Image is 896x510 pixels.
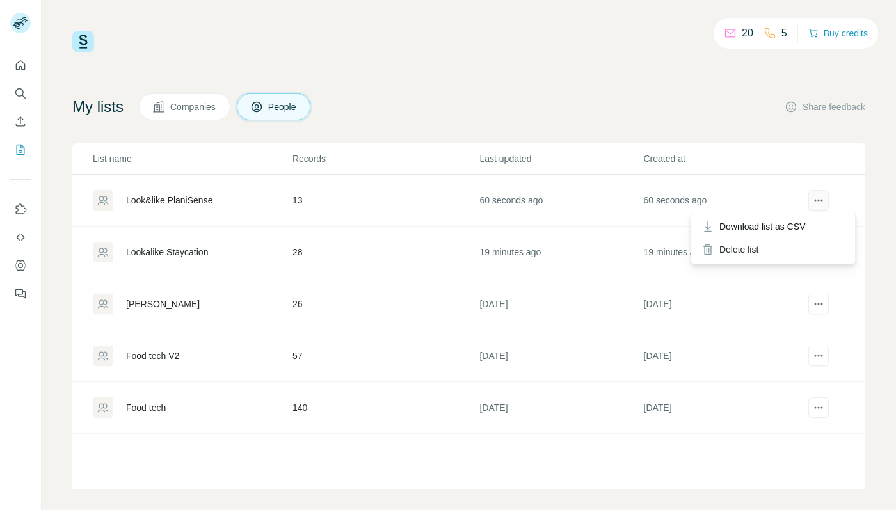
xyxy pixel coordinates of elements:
[292,175,479,227] td: 13
[292,152,479,165] p: Records
[643,382,807,434] td: [DATE]
[808,24,868,42] button: Buy credits
[742,26,753,41] p: 20
[644,152,806,165] p: Created at
[10,110,31,133] button: Enrich CSV
[72,97,124,117] h4: My lists
[479,152,642,165] p: Last updated
[292,227,479,278] td: 28
[292,330,479,382] td: 57
[479,330,643,382] td: [DATE]
[126,401,166,414] div: Food tech
[72,31,94,52] img: Surfe Logo
[643,227,807,278] td: 19 minutes ago
[694,238,852,261] div: Delete list
[479,175,643,227] td: 60 seconds ago
[643,330,807,382] td: [DATE]
[10,282,31,305] button: Feedback
[643,278,807,330] td: [DATE]
[170,100,217,113] span: Companies
[808,294,829,314] button: actions
[292,278,479,330] td: 26
[126,194,212,207] div: Look&like PlaniSense
[479,382,643,434] td: [DATE]
[479,278,643,330] td: [DATE]
[10,198,31,221] button: Use Surfe on LinkedIn
[126,246,208,259] div: Lookalike Staycation
[10,254,31,277] button: Dashboard
[10,226,31,249] button: Use Surfe API
[268,100,298,113] span: People
[719,220,806,233] span: Download list as CSV
[10,138,31,161] button: My lists
[10,54,31,77] button: Quick start
[292,382,479,434] td: 140
[126,298,200,310] div: [PERSON_NAME]
[785,100,865,113] button: Share feedback
[93,152,291,165] p: List name
[479,227,643,278] td: 19 minutes ago
[643,175,807,227] td: 60 seconds ago
[10,82,31,105] button: Search
[808,397,829,418] button: actions
[781,26,787,41] p: 5
[808,346,829,366] button: actions
[808,190,829,211] button: actions
[126,349,179,362] div: Food tech V2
